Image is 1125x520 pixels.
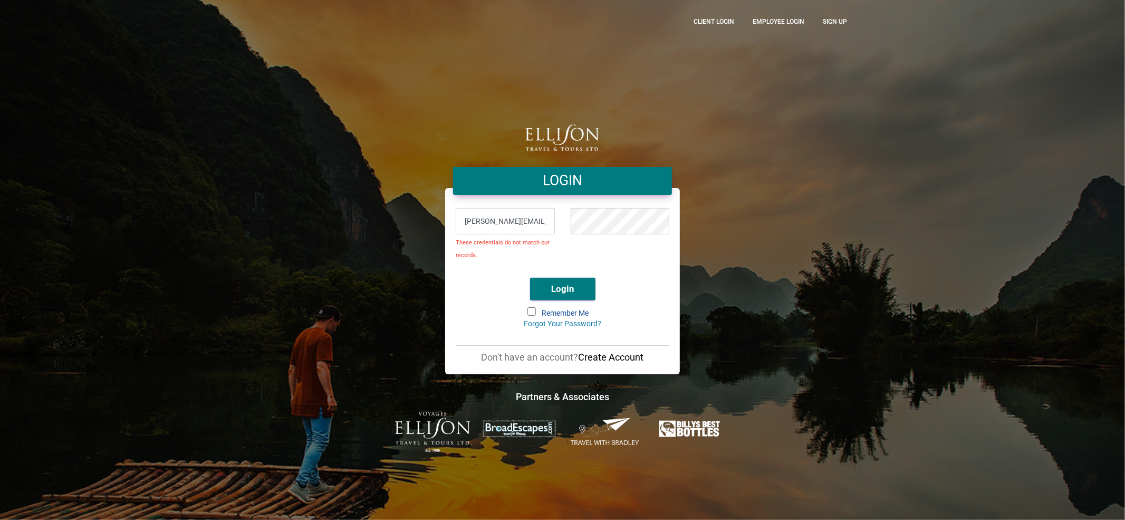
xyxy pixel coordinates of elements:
[579,352,644,363] a: Create Account
[815,8,855,35] a: Sign up
[461,171,664,191] h4: LOGIN
[525,125,600,151] img: logo.png
[745,8,813,35] a: Employee Login
[395,412,471,452] img: ET-Voyages-text-colour-Logo-with-est.png
[686,8,743,35] a: CLient Login
[456,239,550,259] strong: These credentials do not match our records.
[653,418,729,440] img: Billys-Best-Bottles.png
[482,420,557,438] img: broadescapes.png
[524,319,601,328] a: Forgot Your Password?
[530,278,595,300] button: Login
[456,351,669,364] p: Don't have an account?
[568,417,643,447] img: Travel-With-Bradley.png
[456,208,555,234] input: Email Address
[528,308,597,319] label: Remember Me
[270,390,855,403] h4: Partners & Associates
